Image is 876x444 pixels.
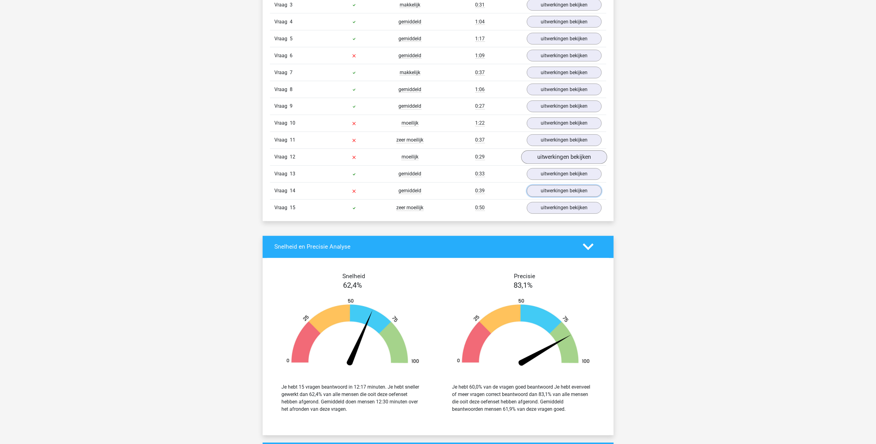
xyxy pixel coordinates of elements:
a: uitwerkingen bekijken [527,168,602,180]
span: 62,4% [343,281,362,290]
span: gemiddeld [399,19,422,25]
span: 0:31 [475,2,485,8]
span: Vraag [275,18,290,26]
span: 14 [290,188,296,194]
h4: Snelheid en Precisie Analyse [275,243,574,250]
a: uitwerkingen bekijken [527,134,602,146]
span: gemiddeld [399,188,422,194]
span: Vraag [275,170,290,178]
span: 83,1% [514,281,533,290]
span: Vraag [275,69,290,76]
a: uitwerkingen bekijken [527,185,602,197]
span: 10 [290,120,296,126]
span: Vraag [275,52,290,59]
span: 1:09 [475,53,485,59]
span: 5 [290,36,293,42]
span: 1:17 [475,36,485,42]
span: 15 [290,205,296,211]
span: moeilijk [402,120,418,126]
h4: Precisie [445,273,604,280]
span: makkelijk [400,70,420,76]
span: Vraag [275,120,290,127]
h4: Snelheid [275,273,434,280]
a: uitwerkingen bekijken [527,50,602,62]
div: Je hebt 60,0% van de vragen goed beantwoord Je hebt evenveel of meer vragen correct beantwoord da... [452,384,595,413]
span: 0:29 [475,154,485,160]
a: uitwerkingen bekijken [521,150,607,164]
span: 3 [290,2,293,8]
span: Vraag [275,1,290,9]
span: Vraag [275,137,290,144]
img: 83.468b19e7024c.png [447,298,599,369]
span: zeer moeilijk [397,137,424,143]
span: 0:37 [475,70,485,76]
a: uitwerkingen bekijken [527,101,602,112]
span: gemiddeld [399,171,422,177]
a: uitwerkingen bekijken [527,67,602,78]
span: 11 [290,137,296,143]
span: zeer moeilijk [397,205,424,211]
span: 12 [290,154,296,160]
span: 8 [290,86,293,92]
a: uitwerkingen bekijken [527,118,602,129]
span: Vraag [275,86,290,93]
span: gemiddeld [399,53,422,59]
span: gemiddeld [399,86,422,93]
span: 0:50 [475,205,485,211]
span: gemiddeld [399,103,422,110]
span: 0:37 [475,137,485,143]
span: Vraag [275,204,290,212]
a: uitwerkingen bekijken [527,84,602,95]
span: gemiddeld [399,36,422,42]
a: uitwerkingen bekijken [527,33,602,45]
a: uitwerkingen bekijken [527,16,602,28]
span: Vraag [275,187,290,195]
span: 0:27 [475,103,485,110]
span: 6 [290,53,293,58]
span: 7 [290,70,293,75]
img: 62.432dcb61f442.png [277,298,429,369]
span: Vraag [275,154,290,161]
span: Vraag [275,35,290,42]
span: 1:22 [475,120,485,126]
a: uitwerkingen bekijken [527,202,602,214]
span: 13 [290,171,296,177]
span: 4 [290,19,293,25]
div: Je hebt 15 vragen beantwoord in 12:17 minuten. Je hebt sneller gewerkt dan 62,4% van alle mensen ... [282,384,424,413]
span: 0:33 [475,171,485,177]
span: 0:39 [475,188,485,194]
span: makkelijk [400,2,420,8]
span: Vraag [275,103,290,110]
span: 1:04 [475,19,485,25]
span: 9 [290,103,293,109]
span: moeilijk [402,154,418,160]
span: 1:06 [475,86,485,93]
